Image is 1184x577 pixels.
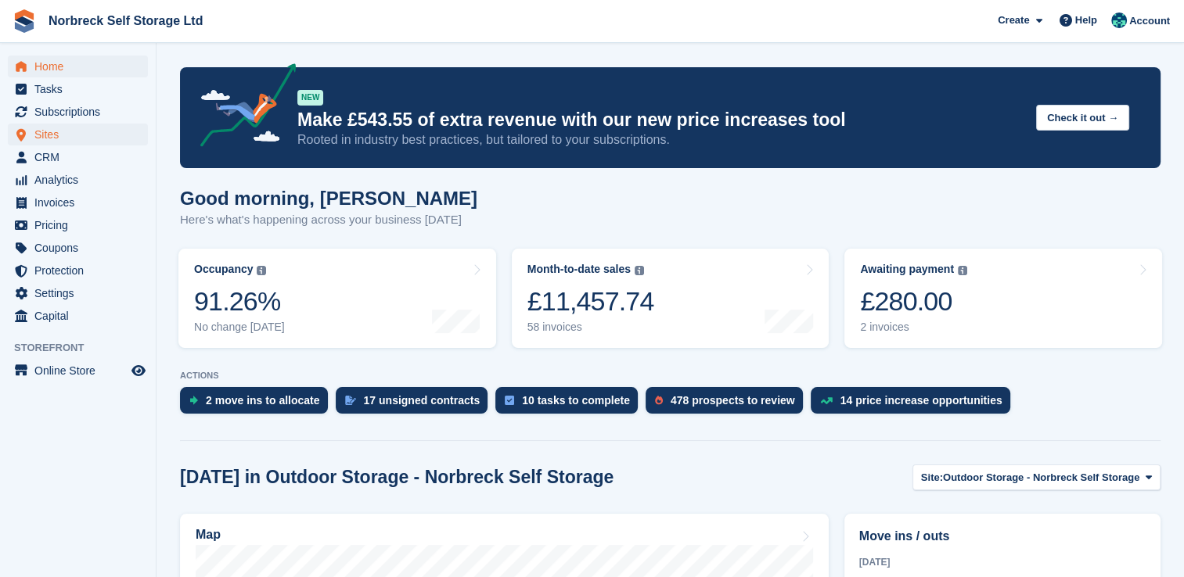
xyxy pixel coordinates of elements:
[14,340,156,356] span: Storefront
[655,396,663,405] img: prospect-51fa495bee0391a8d652442698ab0144808aea92771e9ea1ae160a38d050c398.svg
[8,214,148,236] a: menu
[860,263,954,276] div: Awaiting payment
[257,266,266,275] img: icon-info-grey-7440780725fd019a000dd9b08b2336e03edf1995a4989e88bcd33f0948082b44.svg
[364,394,480,407] div: 17 unsigned contracts
[811,387,1018,421] a: 14 price increase opportunities
[13,9,36,33] img: stora-icon-8386f47178a22dfd0bd8f6a31ec36ba5ce8667c1dd55bd0f319d3a0aa187defe.svg
[998,13,1029,28] span: Create
[34,56,128,77] span: Home
[345,396,356,405] img: contract_signature_icon-13c848040528278c33f63329250d36e43548de30e8caae1d1a13099fd9432cc5.svg
[34,260,128,281] span: Protection
[840,394,1002,407] div: 14 price increase opportunities
[194,285,285,317] div: 91.26%
[297,109,1024,131] p: Make £543.55 of extra revenue with our new price increases tool
[34,214,128,236] span: Pricing
[671,394,795,407] div: 478 prospects to review
[180,387,336,421] a: 2 move ins to allocate
[8,124,148,145] a: menu
[8,360,148,382] a: menu
[196,528,221,542] h2: Map
[958,266,967,275] img: icon-info-grey-7440780725fd019a000dd9b08b2336e03edf1995a4989e88bcd33f0948082b44.svg
[34,101,128,123] span: Subscriptions
[34,282,128,304] span: Settings
[180,211,477,229] p: Here's what's happening across your business [DATE]
[512,249,830,348] a: Month-to-date sales £11,457.74 58 invoices
[635,266,644,275] img: icon-info-grey-7440780725fd019a000dd9b08b2336e03edf1995a4989e88bcd33f0948082b44.svg
[194,321,285,334] div: No change [DATE]
[8,56,148,77] a: menu
[921,470,943,486] span: Site:
[34,169,128,191] span: Analytics
[8,78,148,100] a: menu
[495,387,646,421] a: 10 tasks to complete
[297,131,1024,149] p: Rooted in industry best practices, but tailored to your subscriptions.
[1036,105,1129,131] button: Check it out →
[180,371,1161,381] p: ACTIONS
[34,237,128,259] span: Coupons
[527,321,654,334] div: 58 invoices
[1129,13,1170,29] span: Account
[34,192,128,213] span: Invoices
[859,555,1146,569] div: [DATE]
[34,305,128,327] span: Capital
[860,285,967,317] div: £280.00
[189,396,198,405] img: move_ins_to_allocate_icon-fdf77a2bb77ea45bf5b3d319d69a93e2d87916cf1d5bf7949dd705db3b84f3ca.svg
[180,467,614,488] h2: [DATE] in Outdoor Storage - Norbreck Self Storage
[8,282,148,304] a: menu
[8,101,148,123] a: menu
[1111,13,1127,28] img: Sally King
[505,396,514,405] img: task-75834270c22a3079a89374b754ae025e5fb1db73e45f91037f5363f120a921f8.svg
[646,387,811,421] a: 478 prospects to review
[8,169,148,191] a: menu
[8,192,148,213] a: menu
[860,321,967,334] div: 2 invoices
[34,360,128,382] span: Online Store
[297,90,323,106] div: NEW
[206,394,320,407] div: 2 move ins to allocate
[178,249,496,348] a: Occupancy 91.26% No change [DATE]
[8,260,148,281] a: menu
[336,387,496,421] a: 17 unsigned contracts
[527,263,631,276] div: Month-to-date sales
[820,397,833,404] img: price_increase_opportunities-93ffe204e8149a01c8c9dc8f82e8f89637d9d84a8eef4429ea346261dce0b2c0.svg
[859,527,1146,546] h2: Move ins / outs
[194,263,253,276] div: Occupancy
[129,361,148,380] a: Preview store
[42,8,209,34] a: Norbreck Self Storage Ltd
[8,146,148,168] a: menu
[912,464,1161,490] button: Site: Outdoor Storage - Norbreck Self Storage
[522,394,630,407] div: 10 tasks to complete
[844,249,1162,348] a: Awaiting payment £280.00 2 invoices
[1075,13,1097,28] span: Help
[180,188,477,209] h1: Good morning, [PERSON_NAME]
[8,237,148,259] a: menu
[8,305,148,327] a: menu
[34,146,128,168] span: CRM
[527,285,654,317] div: £11,457.74
[34,124,128,145] span: Sites
[34,78,128,100] span: Tasks
[943,470,1139,486] span: Outdoor Storage - Norbreck Self Storage
[187,63,297,152] img: price-adjustments-announcement-icon-8257ccfd72463d97f412b2fc003d46551f7dbcb40ab6d574587a9cd5c0d94...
